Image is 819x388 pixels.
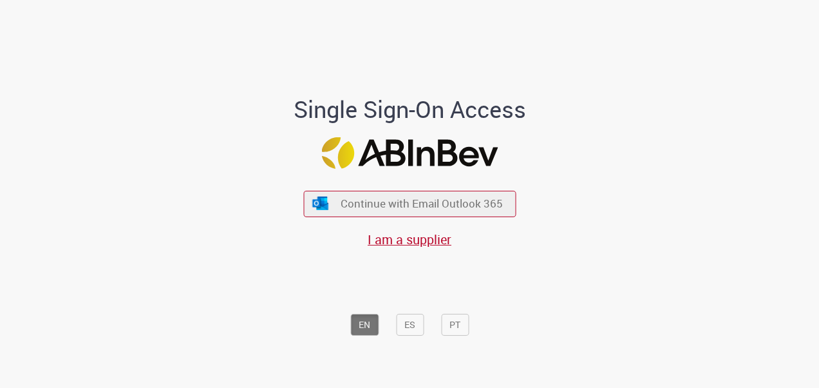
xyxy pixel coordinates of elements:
[303,190,516,217] button: ícone Azure/Microsoft 360 Continue with Email Outlook 365
[441,314,469,336] button: PT
[368,231,451,248] a: I am a supplier
[396,314,424,336] button: ES
[350,314,379,336] button: EN
[321,137,498,169] img: Logo ABInBev
[231,97,588,122] h1: Single Sign-On Access
[341,197,503,211] span: Continue with Email Outlook 365
[312,197,330,210] img: ícone Azure/Microsoft 360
